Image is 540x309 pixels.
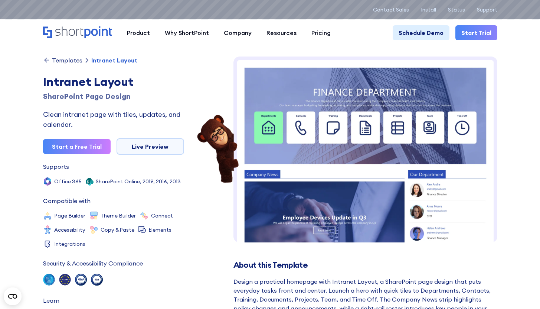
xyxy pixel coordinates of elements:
[455,25,497,40] a: Start Trial
[54,227,85,232] div: Accessibility
[259,25,304,40] a: Resources
[91,57,137,63] div: Intranet Layout
[127,28,150,37] div: Product
[43,109,184,129] div: Clean intranet page with tiles, updates, and calendar.
[101,213,136,218] div: Theme Builder
[54,179,82,184] div: Office 365
[503,273,540,309] iframe: Chat Widget
[311,28,331,37] div: Pricing
[43,297,59,303] div: Learn
[43,73,184,91] div: Intranet Layout
[393,25,449,40] a: Schedule Demo
[477,7,497,13] a: Support
[43,26,112,39] a: Home
[43,91,184,102] div: SharePoint Page Design
[157,25,216,40] a: Why ShortPoint
[120,25,157,40] a: Product
[96,179,181,184] div: SharePoint Online, 2019, 2016, 2013
[43,198,91,204] div: Compatible with
[43,260,143,266] div: Security & Accessibility Compliance
[304,25,338,40] a: Pricing
[54,241,85,247] div: Integrations
[448,7,465,13] a: Status
[373,7,409,13] a: Contact Sales
[151,213,173,218] div: Connect
[216,25,259,40] a: Company
[165,28,209,37] div: Why ShortPoint
[224,28,252,37] div: Company
[43,164,69,170] div: Supports
[101,227,134,232] div: Copy &Paste
[233,260,497,270] h2: About this Template
[43,274,55,286] img: soc 2
[43,57,82,64] a: Templates
[117,138,184,155] a: Live Preview
[52,57,82,63] div: Templates
[148,227,171,232] div: Elements
[421,7,436,13] a: Install
[266,28,297,37] div: Resources
[43,139,111,154] a: Start a Free Trial
[4,287,22,305] button: Open CMP widget
[54,213,85,218] div: Page Builder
